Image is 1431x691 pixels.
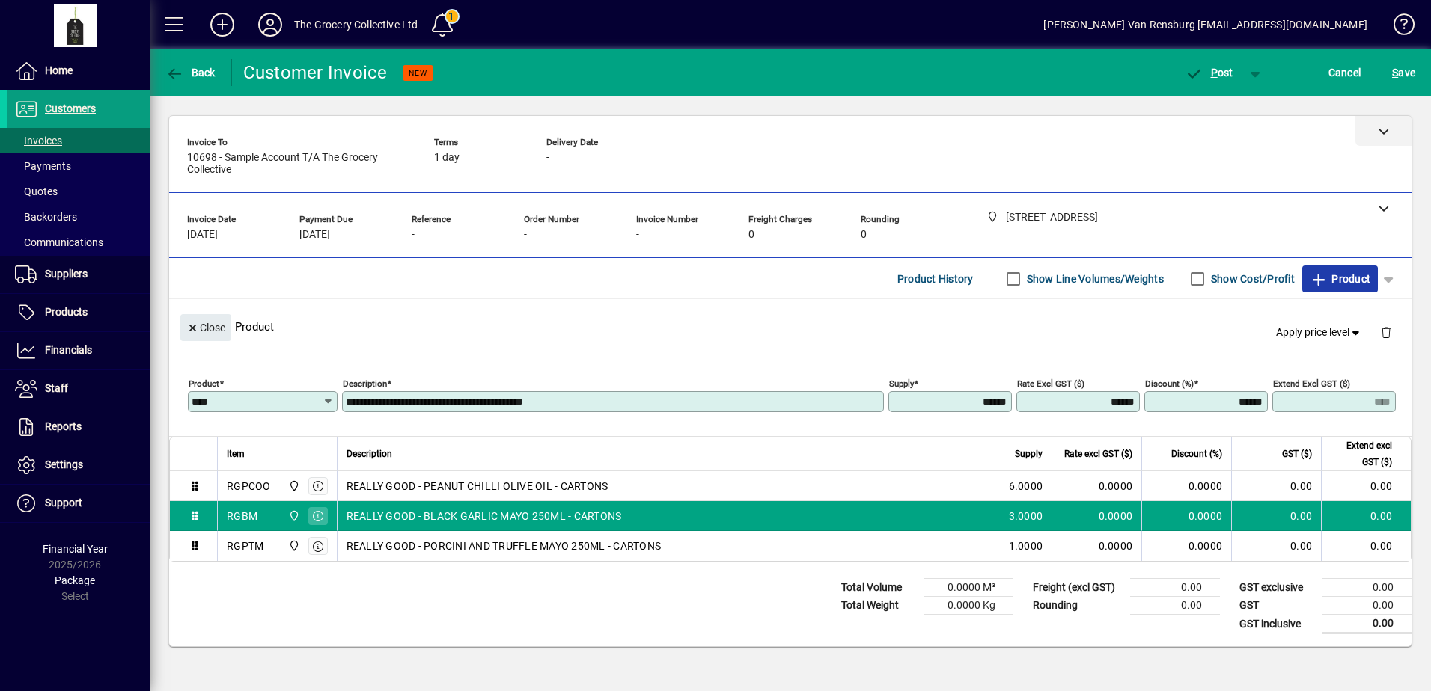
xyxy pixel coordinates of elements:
[1270,319,1369,346] button: Apply price level
[1273,378,1350,389] mat-label: Extend excl GST ($)
[55,574,95,586] span: Package
[412,229,415,241] span: -
[45,102,96,114] span: Customers
[1321,471,1411,501] td: 0.00
[1208,271,1295,286] label: Show Cost/Profit
[897,267,974,291] span: Product History
[7,128,150,153] a: Invoices
[1024,271,1164,286] label: Show Line Volumes/Weights
[294,13,418,37] div: The Grocery Collective Ltd
[7,179,150,204] a: Quotes
[1141,471,1231,501] td: 0.0000
[1322,597,1412,615] td: 0.00
[1009,538,1043,553] span: 1.0000
[1025,597,1130,615] td: Rounding
[1231,471,1321,501] td: 0.00
[1171,446,1222,462] span: Discount (%)
[162,59,219,86] button: Back
[1025,579,1130,597] td: Freight (excl GST)
[15,160,71,172] span: Payments
[834,579,924,597] td: Total Volume
[227,538,263,553] div: RGPTM
[1061,479,1132,494] div: 0.0000
[187,229,218,241] span: [DATE]
[1321,531,1411,561] td: 0.00
[1392,61,1415,85] span: ave
[1302,265,1378,292] button: Product
[7,294,150,331] a: Products
[1392,67,1398,79] span: S
[1064,446,1132,462] span: Rate excl GST ($)
[198,11,246,38] button: Add
[227,509,257,523] div: RGBM
[434,152,460,164] span: 1 day
[1231,531,1321,561] td: 0.00
[1009,479,1043,494] span: 6.0000
[1017,378,1084,389] mat-label: Rate excl GST ($)
[243,61,388,85] div: Customer Invoice
[1043,13,1367,37] div: [PERSON_NAME] Van Rensburg [EMAIL_ADDRESS][DOMAIN_NAME]
[180,314,231,341] button: Close
[1321,501,1411,531] td: 0.00
[7,408,150,446] a: Reports
[284,538,302,554] span: 4/75 Apollo Drive
[1276,325,1363,340] span: Apply price level
[1061,509,1132,523] div: 0.0000
[343,378,387,389] mat-label: Description
[45,458,83,470] span: Settings
[1232,615,1322,633] td: GST inclusive
[924,597,1013,615] td: 0.0000 Kg
[1388,59,1419,86] button: Save
[347,479,608,494] span: REALLY GOOD - PEANUT CHILLI OLIVE OIL - CARTONS
[7,153,150,179] a: Payments
[546,152,549,164] span: -
[409,68,427,78] span: NEW
[15,211,77,223] span: Backorders
[45,344,92,356] span: Financials
[284,478,302,494] span: 4/75 Apollo Drive
[861,229,867,241] span: 0
[1177,59,1241,86] button: Post
[7,332,150,369] a: Financials
[1141,531,1231,561] td: 0.0000
[186,316,225,340] span: Close
[1145,378,1194,389] mat-label: Discount (%)
[150,59,232,86] app-page-header-button: Back
[165,67,216,79] span: Back
[189,378,219,389] mat-label: Product
[43,543,108,555] span: Financial Year
[1130,597,1220,615] td: 0.00
[299,229,330,241] span: [DATE]
[7,230,150,255] a: Communications
[347,446,392,462] span: Description
[891,265,980,292] button: Product History
[7,446,150,484] a: Settings
[45,64,73,76] span: Home
[1325,59,1365,86] button: Cancel
[177,320,235,334] app-page-header-button: Close
[45,306,88,318] span: Products
[1232,579,1322,597] td: GST exclusive
[748,229,754,241] span: 0
[347,538,662,553] span: REALLY GOOD - PORCINI AND TRUFFLE MAYO 250ML - CARTONS
[246,11,294,38] button: Profile
[524,229,527,241] span: -
[1061,538,1132,553] div: 0.0000
[1282,446,1312,462] span: GST ($)
[1322,579,1412,597] td: 0.00
[45,382,68,394] span: Staff
[834,597,924,615] td: Total Weight
[636,229,639,241] span: -
[1211,67,1218,79] span: P
[187,152,412,176] span: 10698 - Sample Account T/A The Grocery Collective
[1328,61,1361,85] span: Cancel
[1232,597,1322,615] td: GST
[1368,325,1404,339] app-page-header-button: Delete
[15,236,103,248] span: Communications
[15,185,58,197] span: Quotes
[889,378,914,389] mat-label: Supply
[284,508,302,524] span: 4/75 Apollo Drive
[7,52,150,90] a: Home
[1310,267,1370,291] span: Product
[347,509,622,523] span: REALLY GOOD - BLACK GARLIC MAYO 250ML - CARTONS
